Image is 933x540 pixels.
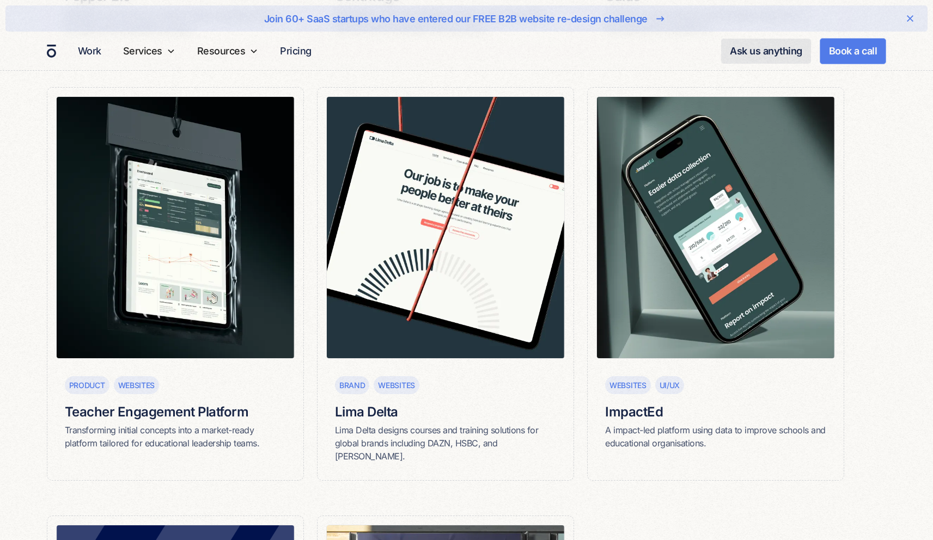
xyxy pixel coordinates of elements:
[193,32,263,70] div: Resources
[721,39,811,64] a: Ask us anything
[119,32,180,70] div: Services
[40,10,893,27] a: Join 60+ SaaS startups who have entered our FREE B2B website re-design challenge
[609,379,647,391] div: Websites
[378,379,415,391] div: Websites
[65,403,286,421] h6: Teacher Engagement Platform
[69,379,105,391] div: Product
[123,44,162,58] div: Services
[74,40,106,62] a: Work
[605,403,826,421] h6: ImpactEd
[276,40,316,62] a: Pricing
[65,424,286,450] div: Transforming initial concepts into a market-ready platform tailored for educational leadership te...
[118,379,155,391] div: Websites
[47,87,304,481] a: ProductWebsitesTeacher Engagement PlatformTransforming initial concepts into a market-ready platf...
[660,379,680,391] div: UI/UX
[339,379,365,391] div: Brand
[197,44,246,58] div: Resources
[820,38,887,64] a: Book a call
[605,424,826,450] div: A impact-led platform using data to improve schools and educational organisations.
[264,11,648,26] div: Join 60+ SaaS startups who have entered our FREE B2B website re-design challenge
[47,44,56,58] a: home
[335,424,556,463] div: Lima Delta designs courses and training solutions for global brands including DAZN, HSBC, and [PE...
[587,87,844,481] a: WebsitesUI/UXImpactEdA impact-led platform using data to improve schools and educational organisa...
[317,87,574,481] a: BrandWebsitesLima DeltaLima Delta designs courses and training solutions for global brands includ...
[335,403,556,421] h6: Lima Delta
